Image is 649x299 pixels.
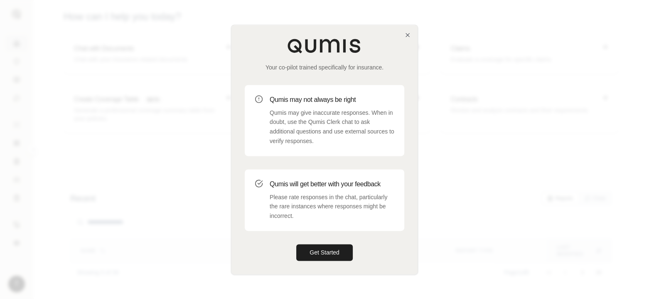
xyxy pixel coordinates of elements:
[270,193,394,221] p: Please rate responses in the chat, particularly the rare instances where responses might be incor...
[270,95,394,105] h3: Qumis may not always be right
[245,63,404,72] p: Your co-pilot trained specifically for insurance.
[296,244,353,261] button: Get Started
[270,108,394,146] p: Qumis may give inaccurate responses. When in doubt, use the Qumis Clerk chat to ask additional qu...
[270,179,394,189] h3: Qumis will get better with your feedback
[287,38,362,53] img: Qumis Logo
